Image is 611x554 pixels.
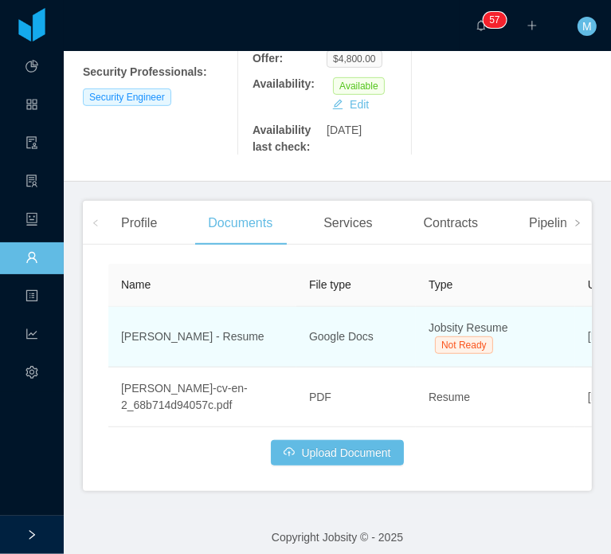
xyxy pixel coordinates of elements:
[108,367,296,427] td: [PERSON_NAME]-cv-en-2_68b714d94057c.pdf
[429,391,470,403] span: Resume
[296,307,416,367] td: Google Docs
[108,201,170,246] div: Profile
[92,219,100,227] i: icon: left
[25,359,38,391] i: icon: setting
[121,278,151,291] span: Name
[83,65,207,78] b: Security Professionals :
[435,336,493,354] span: Not Ready
[25,167,38,199] i: icon: solution
[327,50,382,68] span: $4,800.00
[527,20,538,31] i: icon: plus
[483,12,506,28] sup: 57
[25,128,38,161] a: icon: audit
[25,204,38,238] a: icon: robot
[25,51,38,84] a: icon: pie-chart
[516,201,593,246] div: Pipelines
[489,12,495,28] p: 5
[411,201,491,246] div: Contracts
[108,307,296,367] td: [PERSON_NAME] - Resume
[476,20,487,31] i: icon: bell
[253,124,311,153] b: Availability last check:
[83,88,171,106] span: Security Engineer
[25,281,38,314] a: icon: profile
[25,242,38,276] a: icon: user
[495,12,500,28] p: 7
[25,320,38,352] i: icon: line-chart
[309,278,351,291] span: File type
[25,89,38,123] a: icon: appstore
[253,77,315,90] b: Availability:
[326,95,375,114] button: icon: editEdit
[271,440,403,466] button: icon: cloud-uploadUpload Document
[582,17,592,36] span: M
[429,321,508,334] span: Jobsity Resume
[327,124,362,136] span: [DATE]
[311,201,385,246] div: Services
[195,201,285,246] div: Documents
[429,278,452,291] span: Type
[296,367,416,427] td: PDF
[253,52,283,65] b: Offer:
[574,219,582,227] i: icon: right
